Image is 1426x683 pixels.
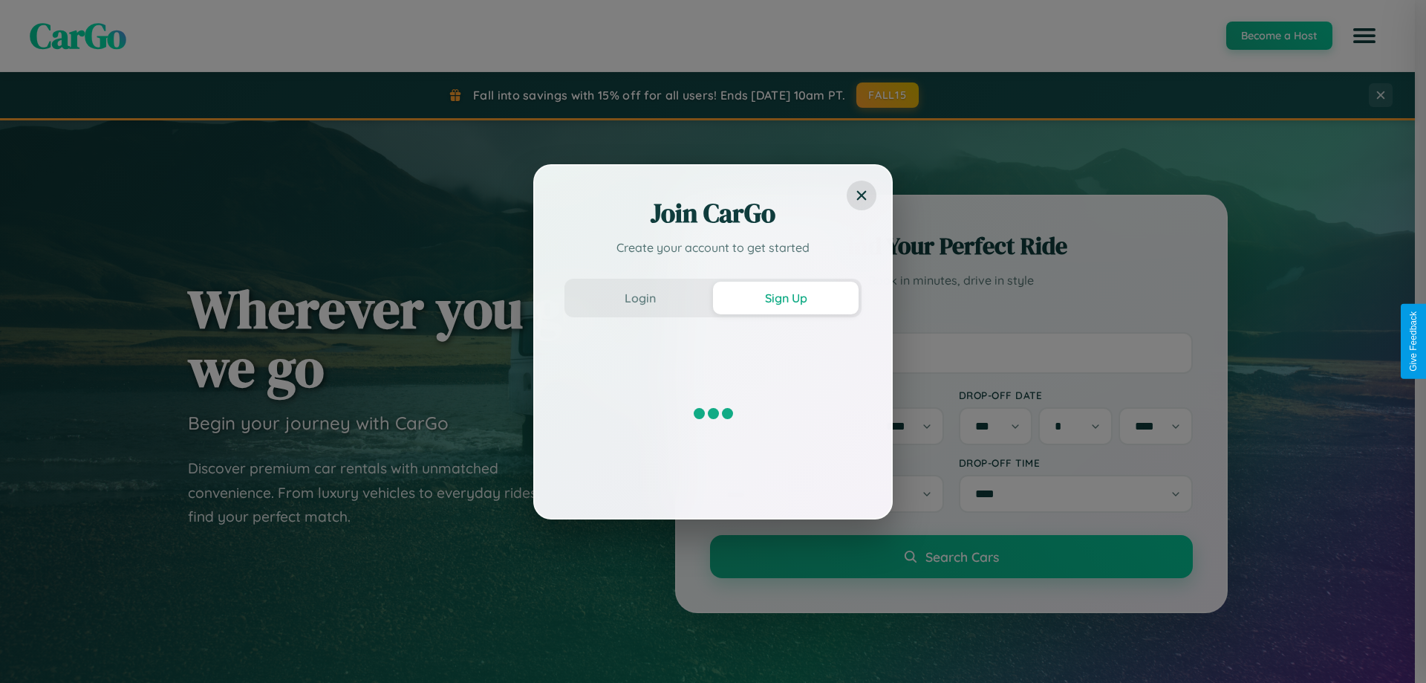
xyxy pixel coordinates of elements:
iframe: Intercom live chat [15,632,51,668]
div: Give Feedback [1408,311,1419,372]
button: Sign Up [713,282,859,314]
h2: Join CarGo [564,195,862,231]
p: Create your account to get started [564,239,862,256]
button: Login [567,282,713,314]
